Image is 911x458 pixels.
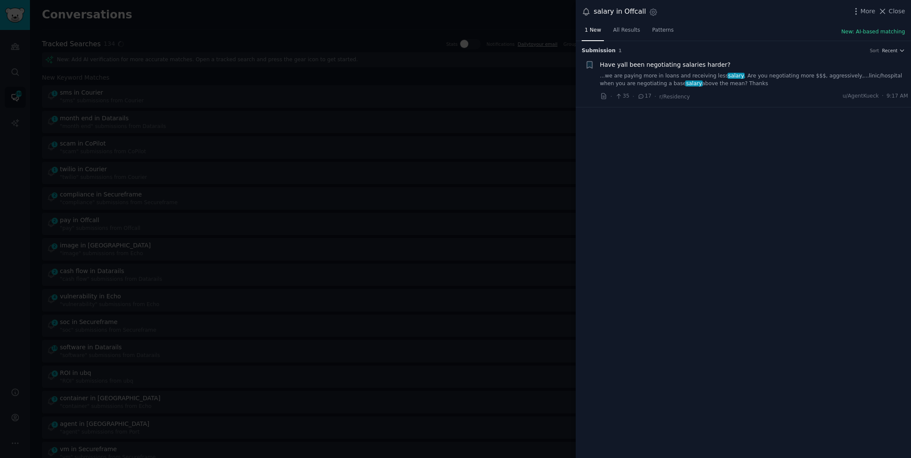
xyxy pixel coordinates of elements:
span: Recent [882,48,897,54]
span: More [861,7,876,16]
span: 9:17 AM [887,92,908,100]
a: Have yall been negotiating salaries harder? [600,60,731,69]
button: Recent [882,48,905,54]
a: 1 New [582,24,604,41]
span: 1 New [585,27,601,34]
span: salary [728,73,745,79]
span: 1 [618,48,621,53]
span: · [633,92,634,101]
a: All Results [610,24,643,41]
div: salary in Offcall [594,6,646,17]
span: r/Residency [660,94,690,100]
a: ...we are paying more in loans and receiving lesssalary. Are you negotiating more $$$, aggressive... [600,72,908,87]
span: 35 [615,92,629,100]
span: Patterns [652,27,674,34]
span: Submission [582,47,615,55]
a: Patterns [649,24,677,41]
div: Sort [870,48,879,54]
span: 17 [637,92,651,100]
button: Close [878,7,905,16]
span: u/AgentKueck [843,92,879,100]
span: · [882,92,884,100]
span: · [610,92,612,101]
span: salary [685,80,703,86]
span: All Results [613,27,640,34]
button: New: AI-based matching [841,28,905,36]
button: More [852,7,876,16]
span: · [654,92,656,101]
span: Close [889,7,905,16]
